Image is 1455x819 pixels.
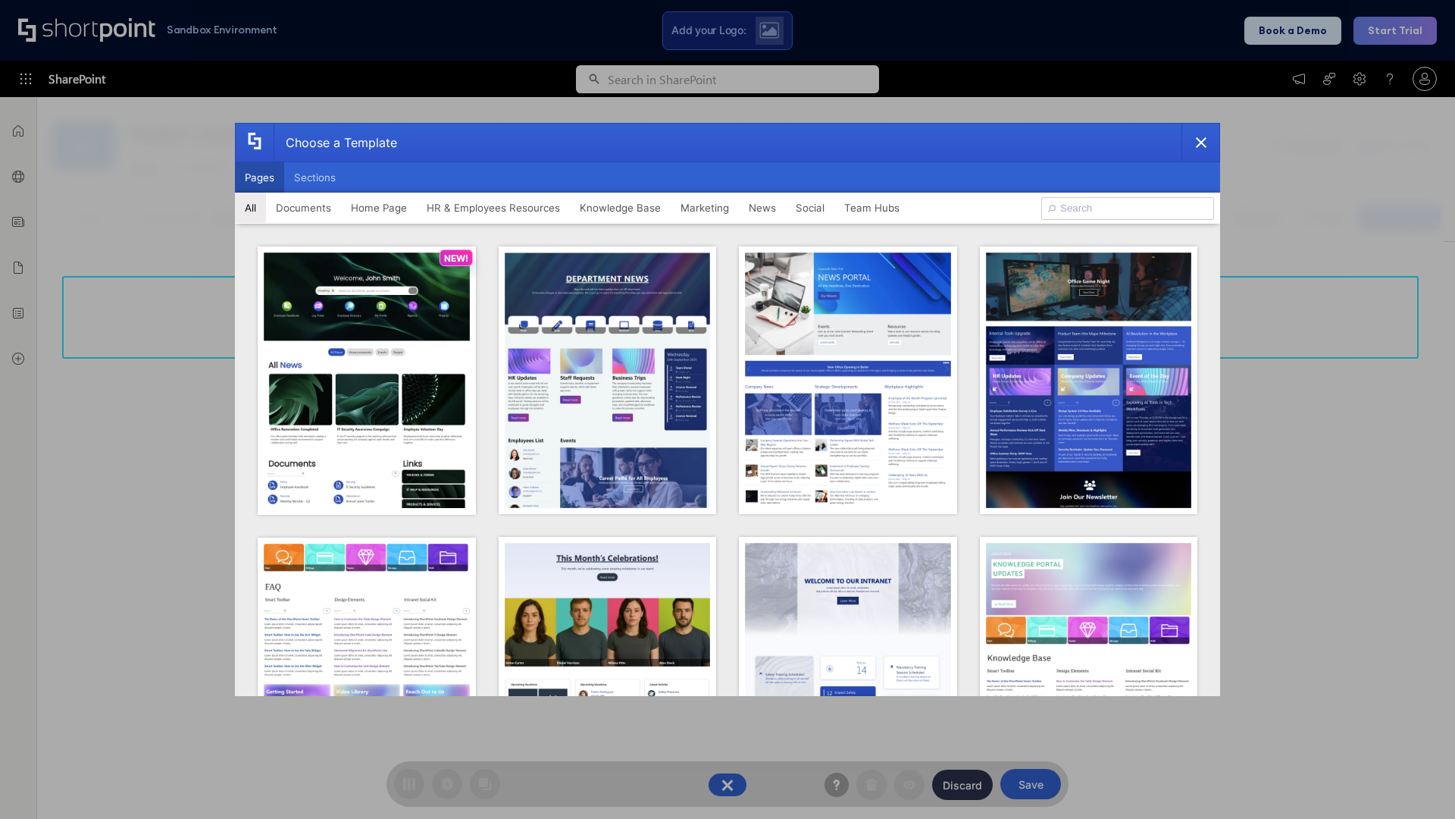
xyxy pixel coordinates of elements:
[417,193,570,223] button: HR & Employees Resources
[834,193,909,223] button: Team Hubs
[235,162,284,193] button: Pages
[1379,746,1455,819] iframe: Chat Widget
[235,123,1220,696] div: template selector
[341,193,417,223] button: Home Page
[739,193,786,223] button: News
[266,193,341,223] button: Documents
[1041,197,1214,220] input: Search
[274,124,397,162] div: Choose a Template
[671,193,739,223] button: Marketing
[786,193,834,223] button: Social
[444,253,468,264] p: NEW!
[570,193,671,223] button: Knowledge Base
[284,162,346,193] button: Sections
[235,193,266,223] button: All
